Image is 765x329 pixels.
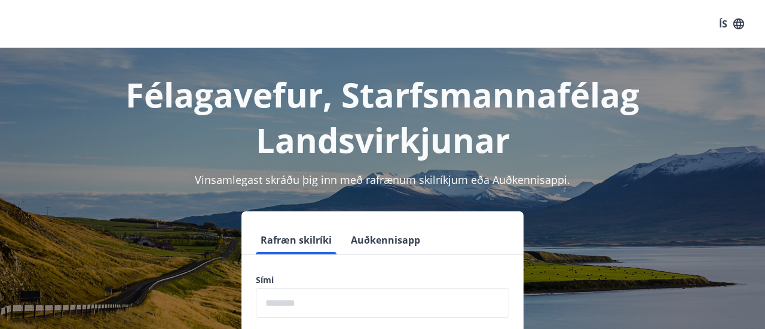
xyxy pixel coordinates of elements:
h1: Félagavefur, Starfsmannafélag Landsvirkjunar [14,72,751,162]
label: Sími [256,274,509,286]
span: Vinsamlegast skráðu þig inn með rafrænum skilríkjum eða Auðkennisappi. [195,173,570,187]
button: Auðkennisapp [346,226,425,254]
button: ÍS [712,13,751,35]
button: Rafræn skilríki [256,226,336,254]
